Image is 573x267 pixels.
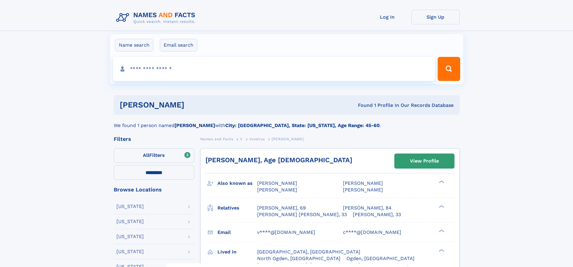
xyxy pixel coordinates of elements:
[437,229,445,233] div: ❯
[271,102,454,109] div: Found 1 Profile In Our Records Database
[437,248,445,252] div: ❯
[205,156,352,164] a: [PERSON_NAME], Age [DEMOGRAPHIC_DATA]
[113,57,435,81] input: search input
[353,211,401,218] a: [PERSON_NAME], 33
[410,154,439,168] div: View Profile
[395,154,454,168] a: View Profile
[114,115,460,129] div: We found 1 person named with .
[437,180,445,184] div: ❯
[217,203,257,213] h3: Relatives
[343,205,392,211] a: [PERSON_NAME], 84
[257,256,340,261] span: North Ogden, [GEOGRAPHIC_DATA]
[116,234,144,239] div: [US_STATE]
[160,39,197,51] label: Email search
[343,180,383,186] span: [PERSON_NAME]
[115,39,153,51] label: Name search
[343,187,383,193] span: [PERSON_NAME]
[116,204,144,209] div: [US_STATE]
[257,187,297,193] span: [PERSON_NAME]
[257,205,306,211] a: [PERSON_NAME], 69
[120,101,271,109] h1: [PERSON_NAME]
[257,249,360,255] span: [GEOGRAPHIC_DATA], [GEOGRAPHIC_DATA]
[225,123,380,128] b: City: [GEOGRAPHIC_DATA], State: [US_STATE], Age Range: 45-60
[217,247,257,257] h3: Lived in
[363,10,411,24] a: Log In
[347,256,414,261] span: Ogden, [GEOGRAPHIC_DATA]
[114,148,194,163] label: Filters
[249,137,265,141] span: Vondrus
[116,249,144,254] div: [US_STATE]
[240,135,243,143] a: V
[217,227,257,238] h3: Email
[257,211,347,218] a: [PERSON_NAME] [PERSON_NAME], 33
[437,204,445,208] div: ❯
[114,10,200,26] img: Logo Names and Facts
[240,137,243,141] span: V
[114,187,194,192] div: Browse Locations
[174,123,215,128] b: [PERSON_NAME]
[143,152,149,158] span: All
[257,180,297,186] span: [PERSON_NAME]
[200,135,233,143] a: Names and Facts
[116,219,144,224] div: [US_STATE]
[438,57,460,81] button: Search Button
[114,136,194,142] div: Filters
[272,137,304,141] span: [PERSON_NAME]
[249,135,265,143] a: Vondrus
[217,178,257,188] h3: Also known as
[411,10,460,24] a: Sign Up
